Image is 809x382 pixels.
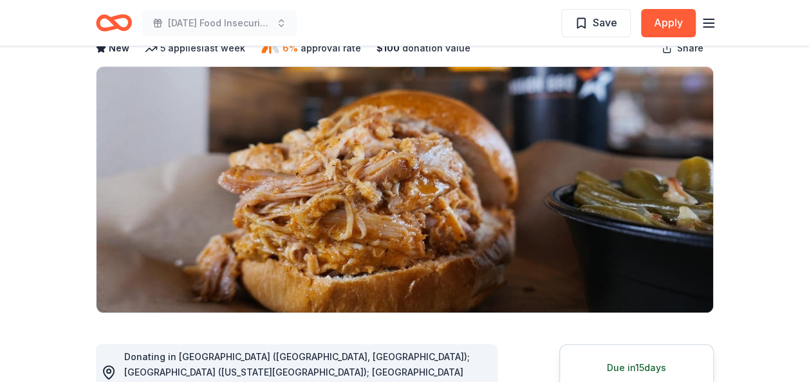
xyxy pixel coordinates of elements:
[561,9,631,37] button: Save
[145,41,245,56] div: 5 applies last week
[377,41,400,56] span: $ 100
[651,35,714,61] button: Share
[283,41,298,56] span: 6%
[593,14,617,31] span: Save
[402,41,470,56] span: donation value
[301,41,361,56] span: approval rate
[168,15,271,31] span: [DATE] Food Insecurity Outreach
[142,10,297,36] button: [DATE] Food Insecurity Outreach
[109,41,129,56] span: New
[677,41,703,56] span: Share
[97,67,713,313] img: Image for Mission BBQ
[96,8,132,38] a: Home
[641,9,696,37] button: Apply
[575,360,698,376] div: Due in 15 days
